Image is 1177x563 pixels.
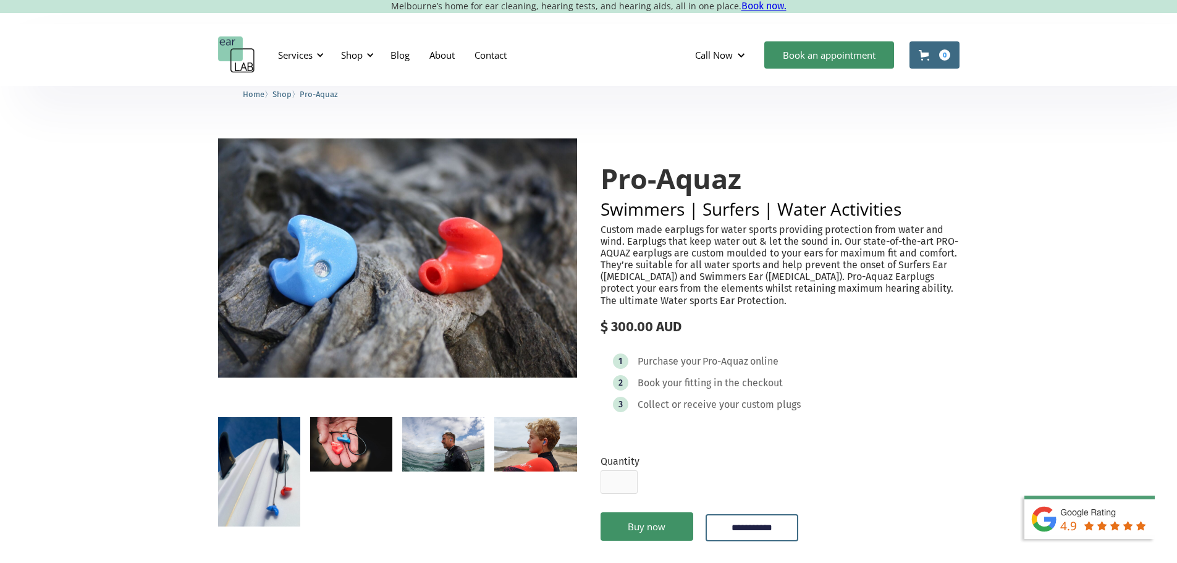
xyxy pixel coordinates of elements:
a: open lightbox [218,138,577,378]
div: 0 [939,49,950,61]
div: 2 [618,378,623,387]
div: Collect or receive your custom plugs [638,399,801,411]
h2: Swimmers | Surfers | Water Activities [601,200,960,218]
span: Pro-Aquaz [300,90,338,99]
div: Services [271,36,327,74]
div: Call Now [685,36,758,74]
div: Call Now [695,49,733,61]
a: Blog [381,37,420,73]
div: 3 [618,400,623,409]
a: open lightbox [402,417,484,472]
li: 〉 [243,88,272,101]
a: Buy now [601,512,693,541]
a: Open cart [909,41,960,69]
a: Pro-Aquaz [300,88,338,99]
img: Pro-Aquaz [218,138,577,378]
a: home [218,36,255,74]
a: open lightbox [218,417,300,527]
div: $ 300.00 AUD [601,319,960,335]
a: Home [243,88,264,99]
div: 1 [618,357,622,366]
a: open lightbox [494,417,576,472]
a: open lightbox [310,417,392,472]
label: Quantity [601,455,639,467]
div: Purchase your [638,355,701,368]
h1: Pro-Aquaz [601,163,960,194]
div: Book your fitting in the checkout [638,377,783,389]
li: 〉 [272,88,300,101]
div: Shop [341,49,363,61]
div: online [750,355,778,368]
span: Home [243,90,264,99]
span: Shop [272,90,292,99]
a: About [420,37,465,73]
a: Contact [465,37,517,73]
p: Custom made earplugs for water sports providing protection from water and wind. Earplugs that kee... [601,224,960,307]
a: Book an appointment [764,41,894,69]
a: Shop [272,88,292,99]
div: Pro-Aquaz [702,355,748,368]
div: Shop [334,36,378,74]
div: Services [278,49,313,61]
